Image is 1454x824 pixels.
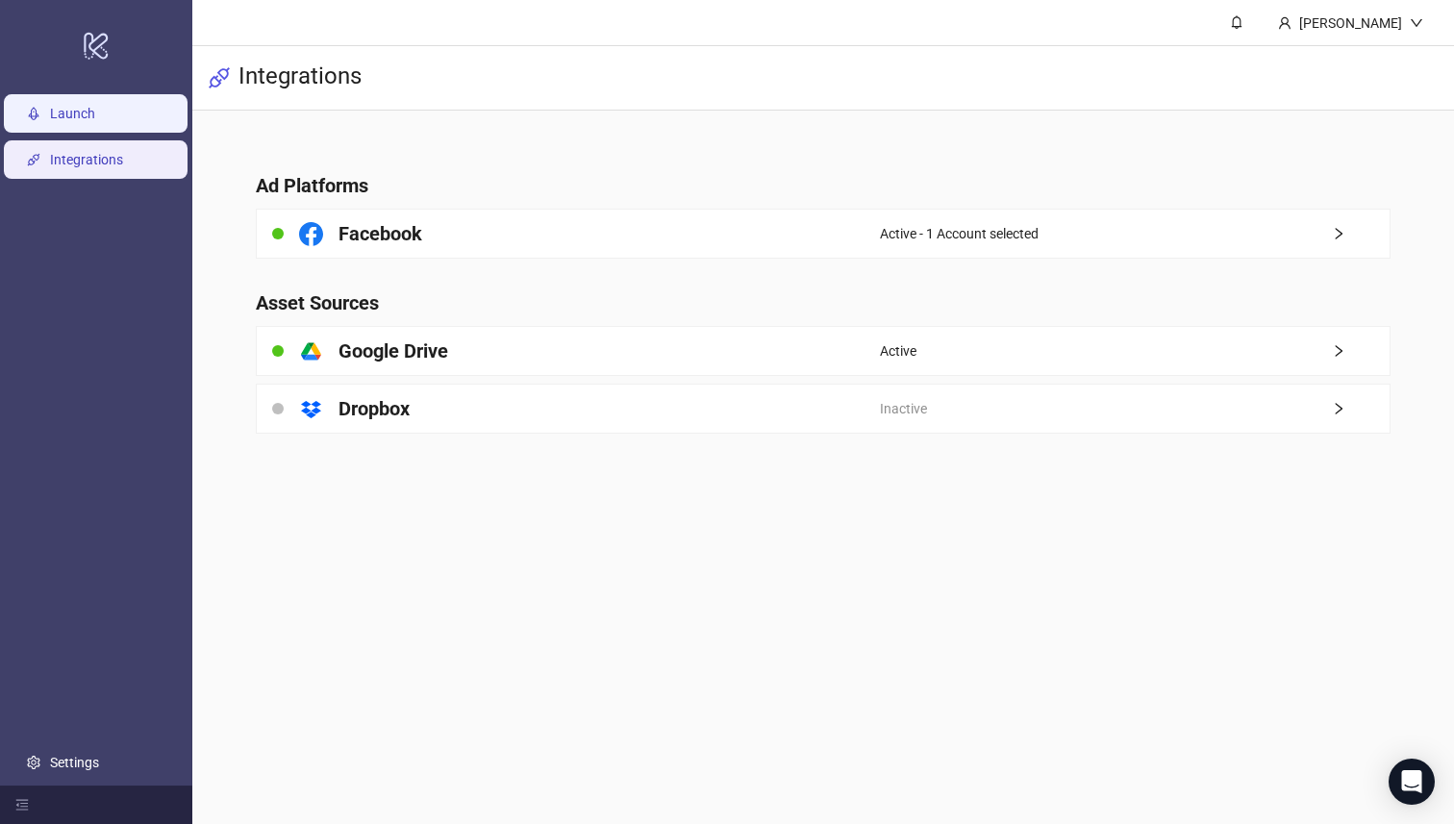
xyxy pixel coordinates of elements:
span: api [208,66,231,89]
span: down [1410,16,1423,30]
span: right [1332,344,1390,358]
a: Launch [50,107,95,122]
span: bell [1230,15,1243,29]
a: Integrations [50,153,123,168]
h4: Facebook [338,220,422,247]
span: menu-fold [15,798,29,812]
h4: Dropbox [338,395,410,422]
h4: Google Drive [338,337,448,364]
a: Settings [50,755,99,770]
span: Active - 1 Account selected [880,223,1039,244]
div: [PERSON_NAME] [1291,12,1410,34]
h4: Ad Platforms [256,172,1390,199]
span: Active [880,340,916,362]
span: user [1278,16,1291,30]
h3: Integrations [238,62,362,94]
span: right [1332,227,1390,240]
a: Google DriveActiveright [256,326,1390,376]
a: FacebookActive - 1 Account selectedright [256,209,1390,259]
h4: Asset Sources [256,289,1390,316]
a: DropboxInactiveright [256,384,1390,434]
span: Inactive [880,398,927,419]
div: Open Intercom Messenger [1389,759,1435,805]
span: right [1332,402,1390,415]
